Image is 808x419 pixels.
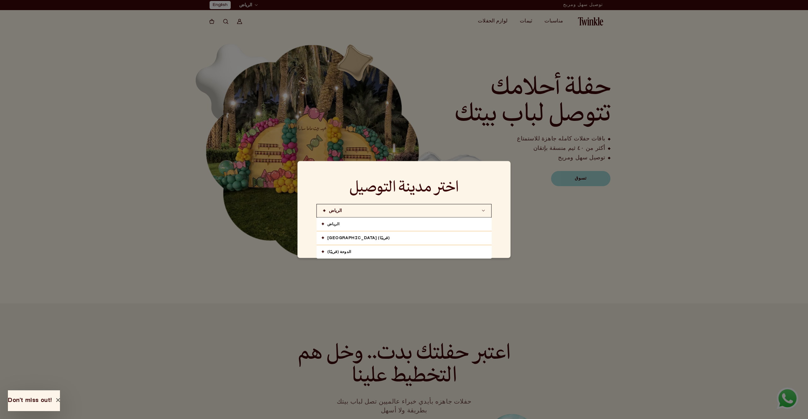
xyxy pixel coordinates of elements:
[323,208,342,214] span: الرياض
[317,218,492,231] a: الرياض
[317,245,492,259] a: الدوحة (قريبًا)
[317,204,492,218] button: الرياض
[317,232,492,245] a: [GEOGRAPHIC_DATA] (قريبًا)
[317,180,492,197] h2: اختر مدينة التوصيل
